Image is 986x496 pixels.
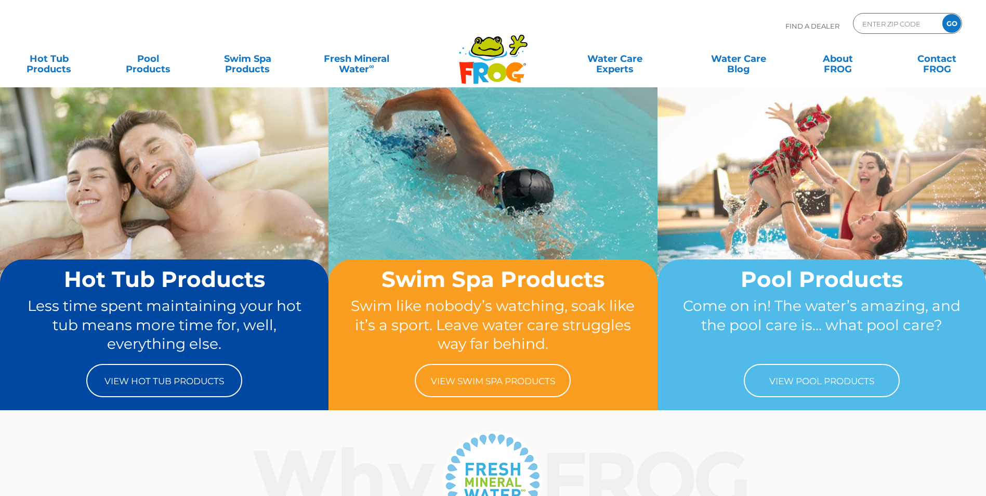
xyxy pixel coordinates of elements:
a: Swim SpaProducts [209,48,286,69]
a: PoolProducts [110,48,187,69]
a: Hot TubProducts [10,48,88,69]
a: Water CareExperts [553,48,678,69]
h2: Pool Products [677,267,966,291]
a: AboutFROG [799,48,876,69]
a: Fresh MineralWater∞ [308,48,405,69]
a: Water CareBlog [700,48,777,69]
p: Come on in! The water’s amazing, and the pool care is… what pool care? [677,296,966,354]
img: home-banner-pool-short [658,87,986,332]
p: Less time spent maintaining your hot tub means more time for, well, everything else. [20,296,309,354]
p: Swim like nobody’s watching, soak like it’s a sport. Leave water care struggles way far behind. [348,296,637,354]
a: View Hot Tub Products [86,364,242,397]
sup: ∞ [369,62,374,70]
input: GO [942,14,961,33]
img: home-banner-swim-spa-short [328,87,657,332]
a: View Swim Spa Products [415,364,571,397]
p: Find A Dealer [785,13,839,39]
img: Frog Products Logo [453,21,533,84]
a: View Pool Products [744,364,900,397]
a: ContactFROG [898,48,976,69]
h2: Hot Tub Products [20,267,309,291]
h2: Swim Spa Products [348,267,637,291]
